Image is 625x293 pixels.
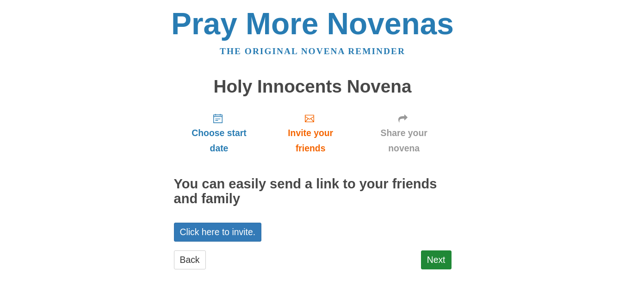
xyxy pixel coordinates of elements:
[174,77,452,97] h1: Holy Innocents Novena
[183,125,255,156] span: Choose start date
[174,106,265,161] a: Choose start date
[220,46,405,56] a: The original novena reminder
[421,250,452,269] a: Next
[357,106,452,161] a: Share your novena
[174,223,262,242] a: Click here to invite.
[174,177,452,206] h2: You can easily send a link to your friends and family
[264,106,356,161] a: Invite your friends
[366,125,442,156] span: Share your novena
[171,6,454,41] a: Pray More Novenas
[174,250,206,269] a: Back
[273,125,347,156] span: Invite your friends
